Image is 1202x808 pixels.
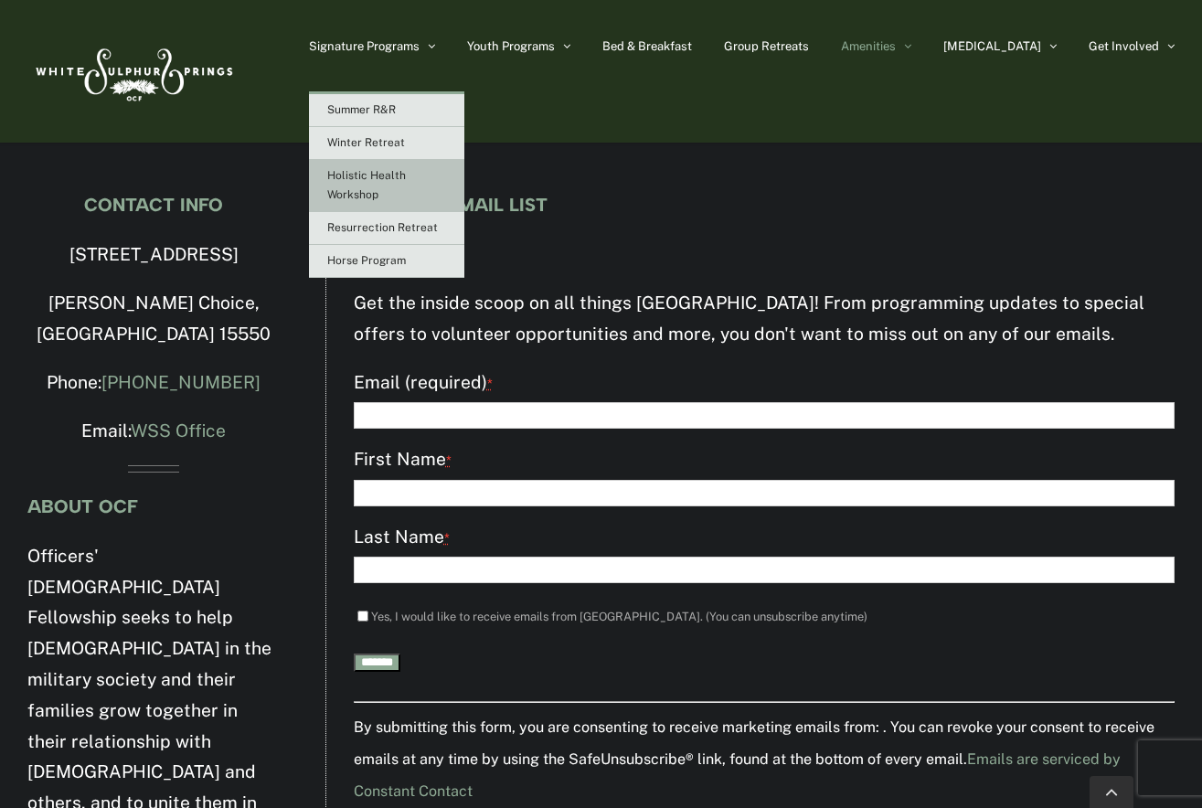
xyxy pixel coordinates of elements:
a: Summer R&R [309,94,464,127]
abbr: required [487,376,493,391]
h4: ABOUT OCF [27,496,280,516]
span: Amenities [841,40,896,52]
h4: CONTACT INFO [27,195,280,215]
p: [PERSON_NAME] Choice, [GEOGRAPHIC_DATA] 15550 [27,288,280,350]
a: WSS Office [131,420,226,441]
abbr: required [446,452,452,468]
img: White Sulphur Springs Logo [27,28,238,114]
abbr: required [444,530,450,546]
span: Get Involved [1089,40,1159,52]
span: Signature Programs [309,40,420,52]
span: Holistic Health Workshop [327,169,406,201]
label: Last Name [354,522,1175,554]
a: Resurrection Retreat [309,212,464,245]
a: Winter Retreat [309,127,464,160]
p: [STREET_ADDRESS] [27,239,280,271]
span: Resurrection Retreat [327,221,438,234]
span: Horse Program [327,254,406,267]
h4: JOIN OUR EMAIL LIST [354,195,1175,215]
p: Email: [27,416,280,447]
a: Horse Program [309,245,464,278]
span: Group Retreats [724,40,809,52]
span: Winter Retreat [327,136,405,149]
a: Holistic Health Workshop [309,160,464,212]
small: By submitting this form, you are consenting to receive marketing emails from: . You can revoke yo... [354,718,1154,800]
span: Summer R&R [327,103,396,116]
span: [MEDICAL_DATA] [943,40,1041,52]
label: First Name [354,444,1175,476]
label: Email (required) [354,367,1175,399]
span: Youth Programs [467,40,555,52]
p: Get the inside scoop on all things [GEOGRAPHIC_DATA]! From programming updates to special offers ... [354,288,1175,350]
span: Bed & Breakfast [602,40,692,52]
p: Phone: [27,367,280,399]
a: [PHONE_NUMBER] [101,372,261,392]
label: Yes, I would like to receive emails from [GEOGRAPHIC_DATA]. (You can unsubscribe anytime) [371,610,867,623]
